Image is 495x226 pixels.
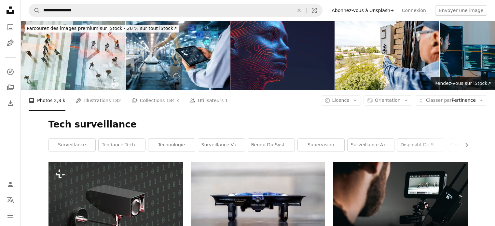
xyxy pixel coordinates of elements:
[4,209,17,222] button: Menu
[166,97,179,104] span: 184 k
[126,21,230,90] img: Smart industry control concept
[27,26,124,31] span: Parcourez des images premium sur iStock |
[48,210,183,216] a: une caméra de sécurité sur fond noir avec des chiffres
[434,81,491,86] span: Rendez-vous sur iStock ↗
[435,5,487,16] button: Envoyer une image
[335,21,439,90] img: Électricien senior vérifiant le compresseur de climatisation sur le côté du bâtiment à l’extérieur
[4,65,17,78] a: Explorer
[21,21,125,90] img: Entrée de l’environnement VR avec des groupes de personnes
[415,95,487,106] button: Classer parPertinence
[397,139,444,152] a: dispositif de surveillance urbaine
[48,119,468,130] h1: Tech surveillance
[191,197,325,203] a: un gros plan d’une planche à roulettes sur une table
[49,139,95,152] a: surveillance
[198,139,245,152] a: Surveillance Vue de la ville
[447,139,494,152] a: Concept d’œil vigilant
[248,139,295,152] a: Rendu du système de suivi
[321,95,361,106] button: Licence
[4,21,17,34] a: Photos
[27,26,177,31] span: - 20 % sur tout iStock ↗
[4,178,17,191] a: Connexion / S’inscrire
[461,139,468,152] button: faire défiler la liste vers la droite
[189,90,228,111] a: Utilisateurs 1
[21,21,183,36] a: Parcourez des images premium sur iStock|- 20 % sur tout iStock↗
[4,97,17,110] a: Historique de téléchargement
[307,4,322,17] button: Recherche de visuels
[99,139,145,152] a: Tendance technologique
[375,98,401,103] span: Orientation
[398,5,430,16] a: Connexion
[4,193,17,206] button: Langue
[29,4,40,17] button: Rechercher sur Unsplash
[364,95,412,106] button: Orientation
[112,97,121,104] span: 182
[426,97,476,104] span: Pertinence
[4,36,17,49] a: Illustrations
[76,90,121,111] a: Illustrations 182
[348,139,394,152] a: Surveillance axée sur la technologie
[4,81,17,94] a: Collections
[230,21,335,90] img: Concept de tête humaine numérique pour l’IA, le métavers et la technologie de reconnaissance faciale
[328,5,398,16] a: Abonnez-vous à Unsplash+
[148,139,195,152] a: Technologie
[225,97,228,104] span: 1
[431,77,495,90] a: Rendez-vous sur iStock↗
[426,98,452,103] span: Classer par
[298,139,344,152] a: supervision
[131,90,179,111] a: Collections 184 k
[292,4,306,17] button: Effacer
[29,4,323,17] form: Rechercher des visuels sur tout le site
[332,98,350,103] span: Licence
